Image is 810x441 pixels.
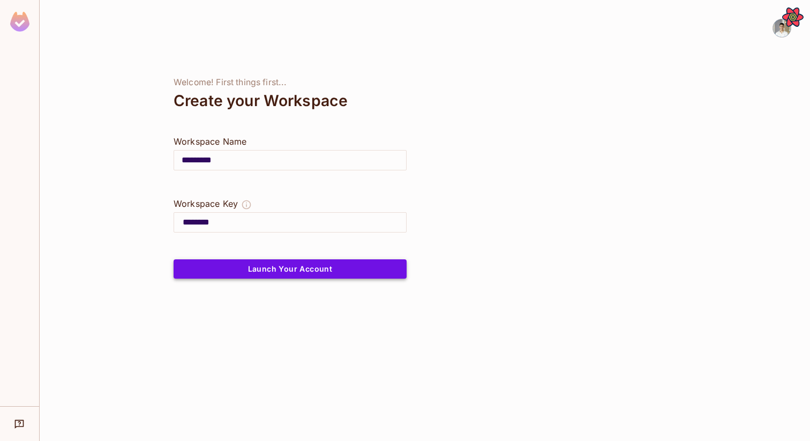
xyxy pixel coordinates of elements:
[174,77,407,88] div: Welcome! First things first...
[174,197,238,210] div: Workspace Key
[773,19,791,37] img: Omer Zuarets
[241,197,252,212] button: The Workspace Key is unique, and serves as the identifier of your workspace.
[7,413,32,435] div: Help & Updates
[174,135,407,148] div: Workspace Name
[174,259,407,279] button: Launch Your Account
[782,6,804,28] button: Open React Query Devtools
[10,12,29,32] img: SReyMgAAAABJRU5ErkJggg==
[174,88,407,114] div: Create your Workspace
